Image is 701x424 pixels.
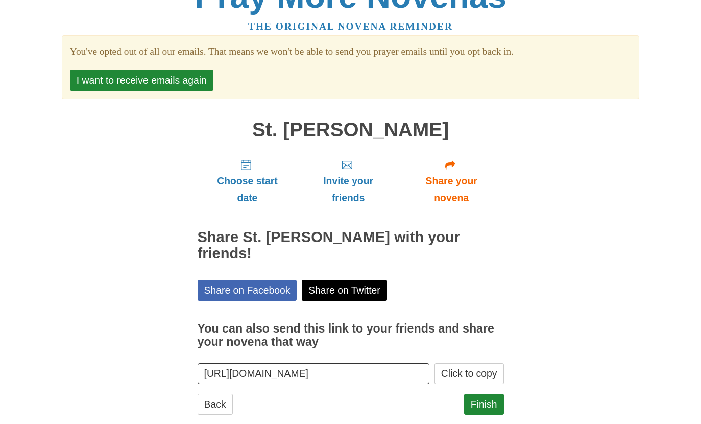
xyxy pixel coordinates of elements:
[198,151,298,211] a: Choose start date
[307,173,389,206] span: Invite your friends
[248,21,453,32] a: The original novena reminder
[198,394,233,415] a: Back
[70,70,213,91] button: I want to receive emails again
[198,280,297,301] a: Share on Facebook
[198,229,504,262] h2: Share St. [PERSON_NAME] with your friends!
[198,322,504,348] h3: You can also send this link to your friends and share your novena that way
[208,173,287,206] span: Choose start date
[434,363,504,384] button: Click to copy
[302,280,387,301] a: Share on Twitter
[297,151,399,211] a: Invite your friends
[399,151,504,211] a: Share your novena
[70,43,631,60] section: You've opted out of all our emails. That means we won't be able to send you prayer emails until y...
[198,119,504,141] h1: St. [PERSON_NAME]
[464,394,504,415] a: Finish
[409,173,494,206] span: Share your novena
